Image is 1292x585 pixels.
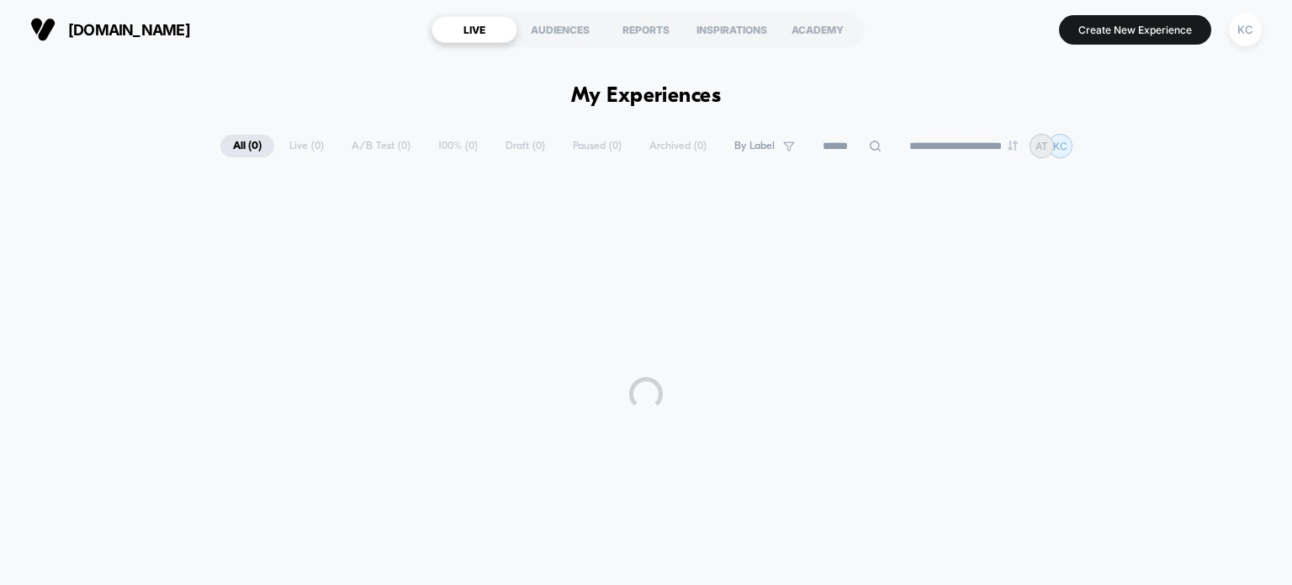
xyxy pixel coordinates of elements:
p: AT [1035,140,1048,152]
div: ACADEMY [775,16,860,43]
p: KC [1053,140,1067,152]
div: LIVE [432,16,517,43]
h1: My Experiences [571,84,722,109]
div: KC [1229,13,1262,46]
span: [DOMAIN_NAME] [68,21,190,39]
button: [DOMAIN_NAME] [25,16,195,43]
div: AUDIENCES [517,16,603,43]
img: end [1008,141,1018,151]
button: Create New Experience [1059,15,1211,45]
span: By Label [734,140,775,152]
span: All ( 0 ) [220,135,274,157]
div: INSPIRATIONS [689,16,775,43]
button: KC [1224,13,1267,47]
div: REPORTS [603,16,689,43]
img: Visually logo [30,17,56,42]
